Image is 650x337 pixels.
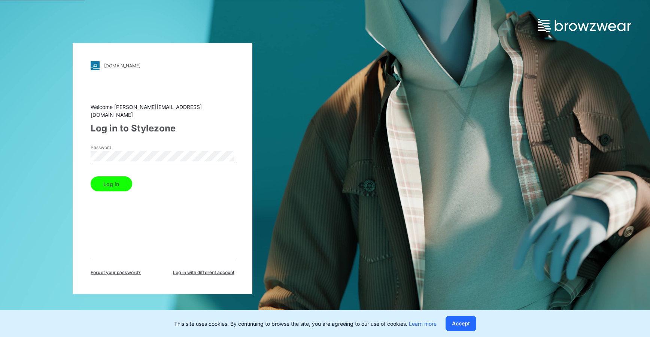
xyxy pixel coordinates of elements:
button: Log in [91,176,132,191]
a: Learn more [409,321,437,327]
span: Log in with different account [173,269,234,276]
div: Log in to Stylezone [91,122,234,135]
img: browzwear-logo.e42bd6dac1945053ebaf764b6aa21510.svg [538,19,631,32]
img: stylezone-logo.562084cfcfab977791bfbf7441f1a819.svg [91,61,100,70]
label: Password [91,144,143,151]
button: Accept [446,316,476,331]
a: [DOMAIN_NAME] [91,61,234,70]
span: Forget your password? [91,269,141,276]
p: This site uses cookies. By continuing to browse the site, you are agreeing to our use of cookies. [174,320,437,328]
div: Welcome [PERSON_NAME][EMAIL_ADDRESS][DOMAIN_NAME] [91,103,234,119]
div: [DOMAIN_NAME] [104,63,140,69]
